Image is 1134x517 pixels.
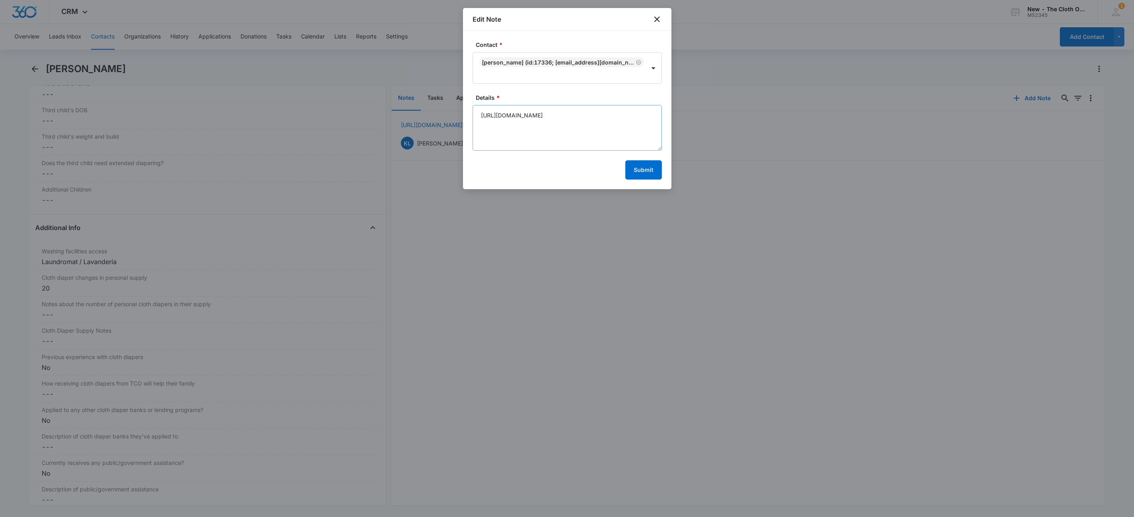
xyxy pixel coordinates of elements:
[476,93,665,102] label: Details
[476,40,665,49] label: Contact
[625,160,662,180] button: Submit
[482,59,634,66] div: [PERSON_NAME] (ID:17336; [EMAIL_ADDRESS][DOMAIN_NAME]; 6176372552)
[473,14,501,24] h1: Edit Note
[473,105,662,151] textarea: [URL][DOMAIN_NAME]
[634,59,641,65] div: Remove Christie Connor (ID:17336; verojohson9251@gmail.com; 6176372552)
[652,14,662,24] button: close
